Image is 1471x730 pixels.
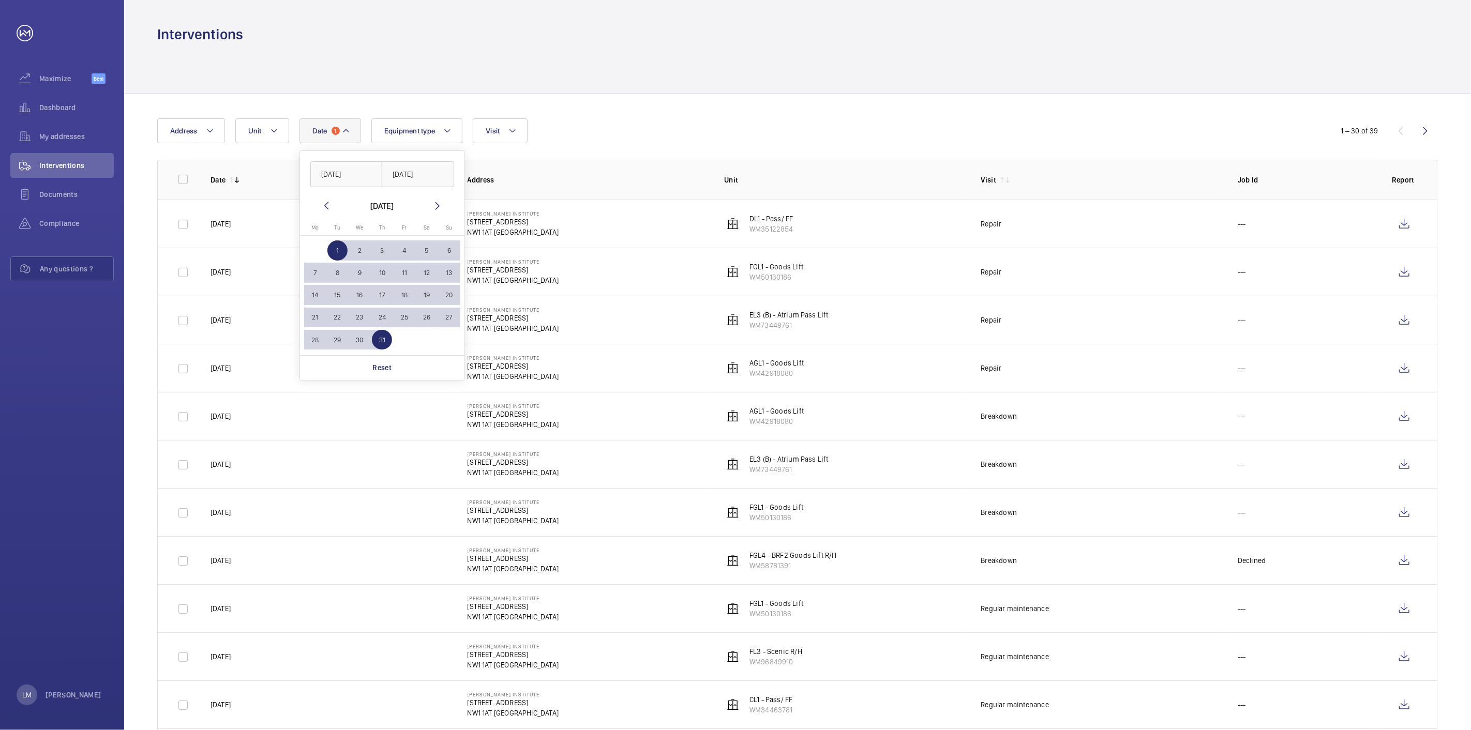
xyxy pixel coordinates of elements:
p: [DATE] [211,267,231,277]
p: NW1 1AT [GEOGRAPHIC_DATA] [468,275,559,285]
p: NW1 1AT [GEOGRAPHIC_DATA] [468,612,559,622]
div: Breakdown [981,507,1017,518]
input: DD/MM/YYYY [310,161,383,187]
p: [PERSON_NAME] Institute [468,643,559,649]
p: NW1 1AT [GEOGRAPHIC_DATA] [468,371,559,382]
button: July 14, 2025 [304,284,326,306]
button: July 26, 2025 [415,306,438,328]
p: [PERSON_NAME] [46,690,101,700]
p: [STREET_ADDRESS] [468,649,559,660]
div: Repair [981,315,1002,325]
p: AGL1 - Goods Lift [749,406,804,416]
span: 10 [372,263,392,283]
p: [DATE] [211,315,231,325]
span: 11 [394,263,414,283]
button: July 30, 2025 [349,329,371,351]
p: NW1 1AT [GEOGRAPHIC_DATA] [468,419,559,430]
span: We [356,224,364,231]
button: July 9, 2025 [349,262,371,284]
span: 24 [372,308,392,328]
p: FL3 - Scenic R/H [749,646,802,657]
button: July 12, 2025 [415,262,438,284]
p: NW1 1AT [GEOGRAPHIC_DATA] [468,564,559,574]
p: WM42918080 [749,416,804,427]
button: Unit [235,118,289,143]
p: --- [1238,219,1246,229]
span: 1 [327,240,348,261]
p: [PERSON_NAME] Institute [468,307,559,313]
span: Fr [402,224,407,231]
img: elevator.svg [727,506,739,519]
button: July 2, 2025 [349,239,371,262]
span: Any questions ? [40,264,113,274]
span: Unit [248,127,262,135]
span: 19 [417,285,437,305]
button: July 16, 2025 [349,284,371,306]
span: Mo [311,224,319,231]
p: WM50130186 [749,272,803,282]
p: CL1 - Pass/ FF [749,694,793,705]
div: Breakdown [981,555,1017,566]
p: [PERSON_NAME] Institute [468,210,559,217]
div: Regular maintenance [981,699,1049,710]
button: July 13, 2025 [438,262,460,284]
button: July 10, 2025 [371,262,393,284]
span: Tu [334,224,340,231]
span: Th [379,224,385,231]
p: Report [1392,175,1417,185]
p: [STREET_ADDRESS] [468,601,559,612]
img: elevator.svg [727,650,739,663]
div: Repair [981,219,1002,229]
p: --- [1238,603,1246,614]
div: Repair [981,363,1002,373]
p: --- [1238,507,1246,518]
p: [PERSON_NAME] Institute [468,547,559,553]
p: [PERSON_NAME] Institute [468,691,559,697]
span: Date [312,127,327,135]
button: July 8, 2025 [326,262,349,284]
p: Address [468,175,708,185]
p: NW1 1AT [GEOGRAPHIC_DATA] [468,660,559,670]
span: 2 [350,240,370,261]
p: [STREET_ADDRESS] [468,697,559,708]
span: Sa [424,224,430,231]
p: WM96849910 [749,657,802,667]
p: [PERSON_NAME] Institute [468,355,559,361]
p: [STREET_ADDRESS] [468,553,559,564]
span: 28 [305,330,325,350]
button: July 1, 2025 [326,239,349,262]
p: [PERSON_NAME] Institute [468,595,559,601]
div: Breakdown [981,411,1017,421]
p: --- [1238,411,1246,421]
p: [PERSON_NAME] Institute [468,258,559,265]
button: Address [157,118,225,143]
p: [STREET_ADDRESS] [468,217,559,227]
p: Unit [724,175,965,185]
img: elevator.svg [727,266,739,278]
h1: Interventions [157,25,243,44]
span: 16 [350,285,370,305]
span: 8 [327,263,348,283]
button: Visit [473,118,527,143]
span: Maximize [39,73,92,84]
p: [STREET_ADDRESS] [468,409,559,419]
p: --- [1238,699,1246,710]
p: LM [22,690,32,700]
button: July 7, 2025 [304,262,326,284]
div: [DATE] [370,200,394,212]
span: 27 [439,308,459,328]
p: [DATE] [211,411,231,421]
span: 23 [350,308,370,328]
span: 25 [394,308,414,328]
button: July 5, 2025 [415,239,438,262]
p: NW1 1AT [GEOGRAPHIC_DATA] [468,227,559,237]
button: Equipment type [371,118,463,143]
p: [DATE] [211,363,231,373]
p: EL3 (B) - Atrium Pass Lift [749,310,829,320]
span: 30 [350,330,370,350]
span: 17 [372,285,392,305]
p: NW1 1AT [GEOGRAPHIC_DATA] [468,515,559,526]
p: [STREET_ADDRESS] [468,505,559,515]
img: elevator.svg [727,554,739,567]
button: July 3, 2025 [371,239,393,262]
